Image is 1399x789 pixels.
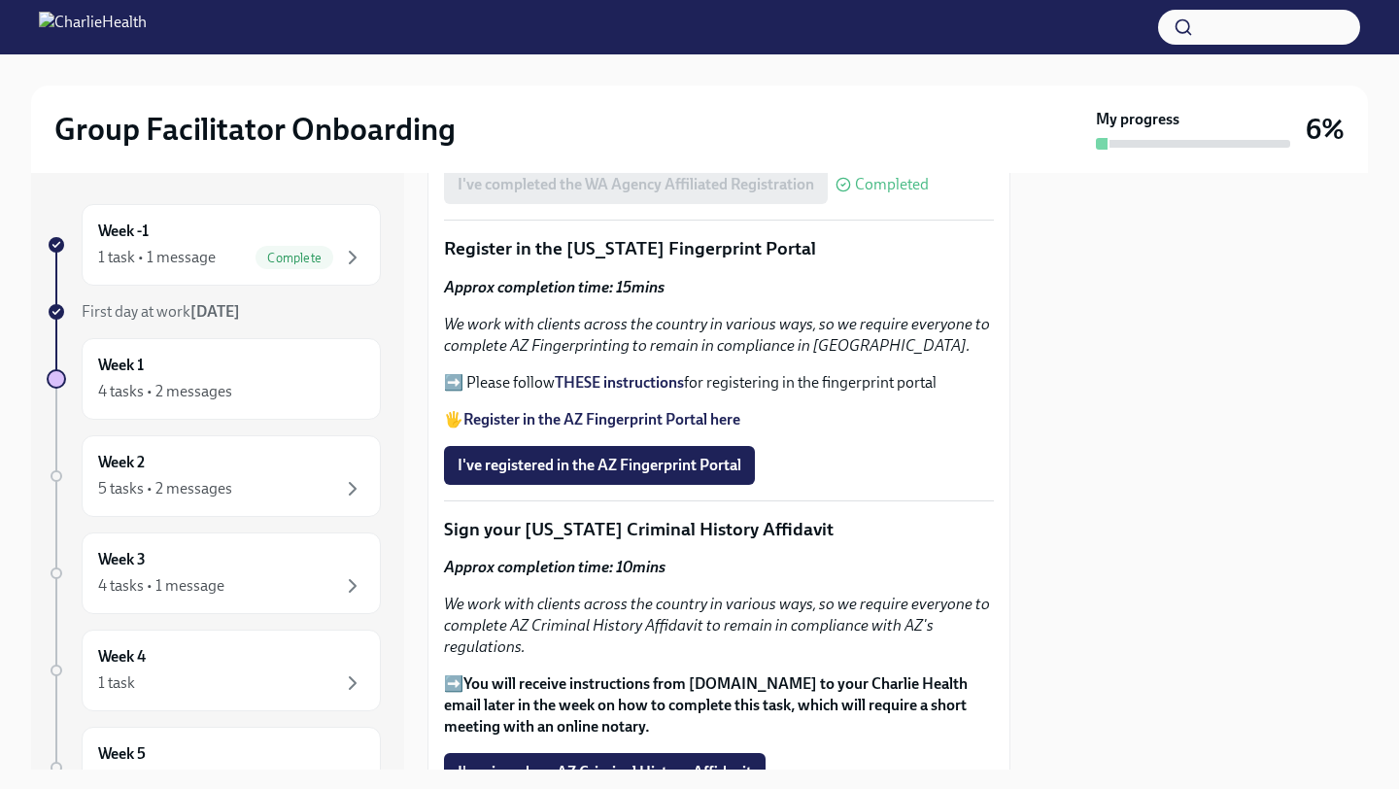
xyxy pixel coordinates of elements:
[98,381,232,402] div: 4 tasks • 2 messages
[444,517,994,542] p: Sign your [US_STATE] Criminal History Affidavit
[98,575,224,597] div: 4 tasks • 1 message
[82,302,240,321] span: First day at work
[98,478,232,499] div: 5 tasks • 2 messages
[855,177,929,192] span: Completed
[1096,109,1179,130] strong: My progress
[256,251,333,265] span: Complete
[98,221,149,242] h6: Week -1
[47,301,381,323] a: First day at work[DATE]
[47,532,381,614] a: Week 34 tasks • 1 message
[458,456,741,475] span: I've registered in the AZ Fingerprint Portal
[463,410,740,429] a: Register in the AZ Fingerprint Portal here
[1306,112,1345,147] h3: 6%
[98,247,216,268] div: 1 task • 1 message
[47,204,381,286] a: Week -11 task • 1 messageComplete
[444,595,990,656] em: We work with clients across the country in various ways, so we require everyone to complete AZ Cr...
[444,278,665,296] strong: Approx completion time: 15mins
[444,372,994,394] p: ➡️ Please follow for registering in the fingerprint portal
[444,446,755,485] button: I've registered in the AZ Fingerprint Portal
[39,12,147,43] img: CharlieHealth
[54,110,456,149] h2: Group Facilitator Onboarding
[98,355,144,376] h6: Week 1
[98,646,146,668] h6: Week 4
[444,558,665,576] strong: Approx completion time: 10mins
[555,373,684,392] a: THESE instructions
[444,674,968,736] strong: You will receive instructions from [DOMAIN_NAME] to your Charlie Health email later in the week o...
[444,315,990,355] em: We work with clients across the country in various ways, so we require everyone to complete AZ Fi...
[190,302,240,321] strong: [DATE]
[98,549,146,570] h6: Week 3
[458,763,752,782] span: I've signed my AZ Criminal History Affidavit
[98,743,146,765] h6: Week 5
[47,630,381,711] a: Week 41 task
[98,672,135,694] div: 1 task
[98,452,145,473] h6: Week 2
[47,435,381,517] a: Week 25 tasks • 2 messages
[444,673,994,738] p: ➡️
[444,236,994,261] p: Register in the [US_STATE] Fingerprint Portal
[47,338,381,420] a: Week 14 tasks • 2 messages
[444,409,994,430] p: 🖐️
